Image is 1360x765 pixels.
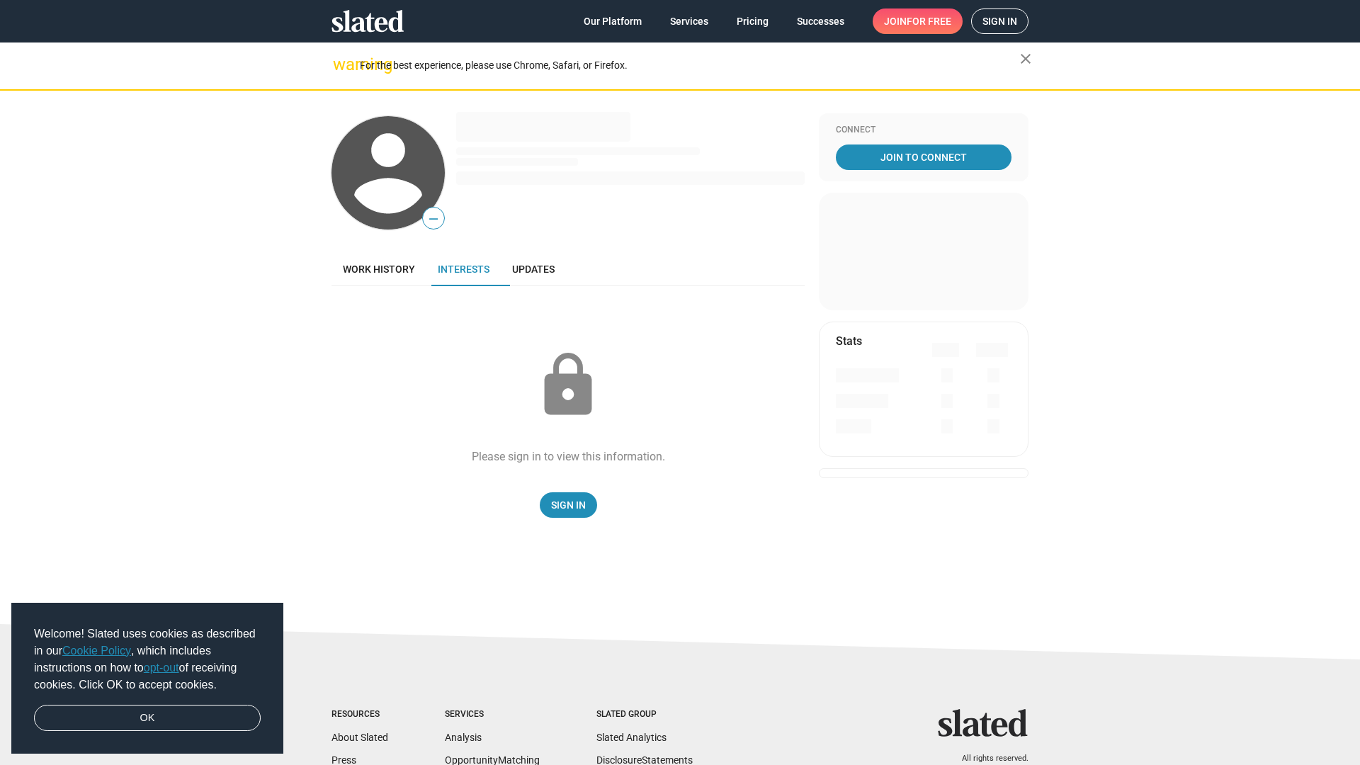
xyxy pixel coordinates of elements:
a: Services [659,8,720,34]
a: About Slated [331,732,388,743]
mat-icon: warning [333,56,350,73]
a: Analysis [445,732,482,743]
div: Services [445,709,540,720]
span: Services [670,8,708,34]
span: Join To Connect [839,144,1009,170]
div: cookieconsent [11,603,283,754]
span: for free [907,8,951,34]
span: Pricing [737,8,769,34]
a: Updates [501,252,566,286]
a: Sign in [971,8,1028,34]
span: Sign In [551,492,586,518]
span: Our Platform [584,8,642,34]
a: opt-out [144,662,179,674]
div: Resources [331,709,388,720]
a: Successes [786,8,856,34]
a: Sign In [540,492,597,518]
mat-icon: close [1017,50,1034,67]
mat-icon: lock [533,350,603,421]
a: Interests [426,252,501,286]
span: Updates [512,263,555,275]
span: Successes [797,8,844,34]
div: Slated Group [596,709,693,720]
a: Pricing [725,8,780,34]
span: Work history [343,263,415,275]
div: For the best experience, please use Chrome, Safari, or Firefox. [360,56,1020,75]
span: Interests [438,263,489,275]
a: dismiss cookie message [34,705,261,732]
a: Cookie Policy [62,645,131,657]
div: Please sign in to view this information. [472,449,665,464]
span: — [423,210,444,228]
mat-card-title: Stats [836,334,862,348]
span: Welcome! Slated uses cookies as described in our , which includes instructions on how to of recei... [34,625,261,693]
a: Work history [331,252,426,286]
span: Sign in [982,9,1017,33]
span: Join [884,8,951,34]
a: Our Platform [572,8,653,34]
a: Slated Analytics [596,732,667,743]
div: Connect [836,125,1011,136]
a: Joinfor free [873,8,963,34]
a: Join To Connect [836,144,1011,170]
